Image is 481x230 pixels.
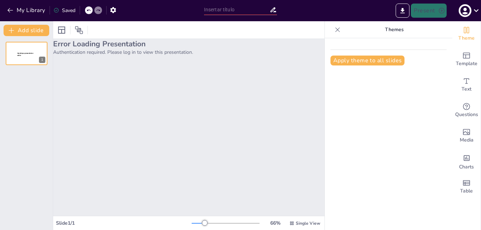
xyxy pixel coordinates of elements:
div: Add ready made slides [452,47,481,72]
div: Slide 1 / 1 [56,220,192,226]
button: Exportar a PowerPoint [396,4,409,18]
span: Position [75,26,83,34]
button: Add slide [4,25,49,36]
span: Template [456,60,477,68]
div: 1 [39,57,45,63]
div: Change the overall theme [452,21,481,47]
div: Saved [53,7,75,14]
div: Add a table [452,174,481,200]
button: Present [411,4,446,18]
span: Questions [455,111,478,119]
span: Single View [296,220,320,226]
div: Add charts and graphs [452,149,481,174]
span: Theme [458,34,475,42]
div: 1 [6,42,47,65]
input: Insertar título [204,5,270,15]
span: Text [462,85,471,93]
span: Sendsteps presentation editor [17,52,33,56]
p: Themes [343,21,445,38]
div: Get real-time input from your audience [452,98,481,123]
div: Add text boxes [452,72,481,98]
span: Table [460,187,473,195]
p: Authentication required. Please log in to view this presentation. [53,49,324,56]
div: 66 % [267,220,284,226]
div: Layout [56,24,67,36]
span: Charts [459,163,474,171]
button: Apply theme to all slides [330,56,404,65]
button: My Library [5,5,48,16]
div: Add images, graphics, shapes or video [452,123,481,149]
h2: Error Loading Presentation [53,39,324,49]
span: Media [460,136,474,144]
